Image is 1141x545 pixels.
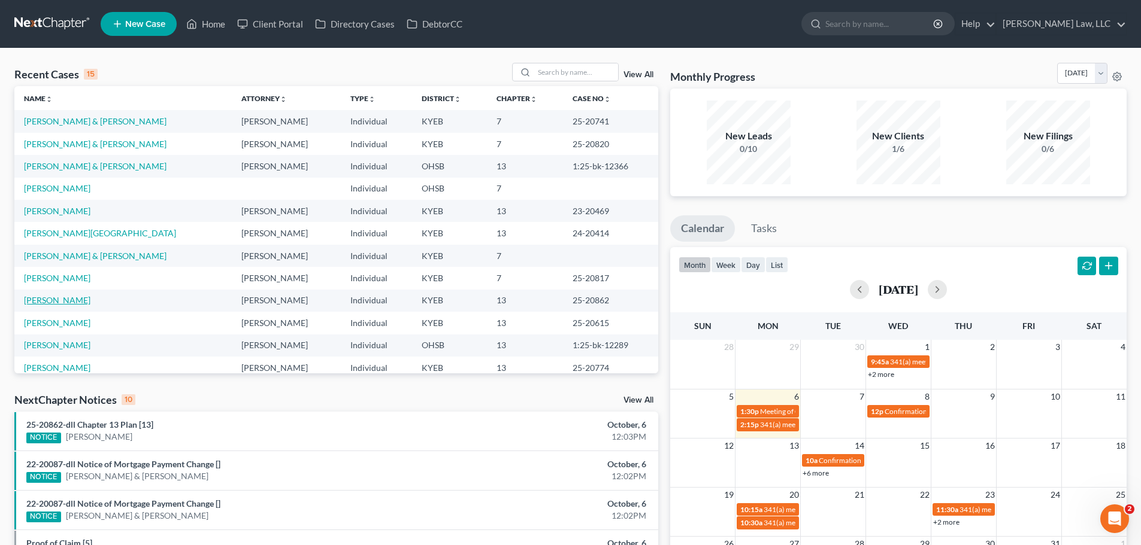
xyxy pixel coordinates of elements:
button: day [741,257,765,273]
td: Individual [341,222,412,244]
div: 0/10 [707,143,791,155]
a: View All [624,71,653,79]
a: Help [955,13,995,35]
td: 13 [487,222,563,244]
a: 22-20087-dll Notice of Mortgage Payment Change [] [26,498,220,509]
td: 23-20469 [563,200,658,222]
span: 341(a) meeting for [PERSON_NAME] [764,518,879,527]
span: 9 [989,389,996,404]
td: 13 [487,334,563,357]
button: week [711,257,741,273]
a: DebtorCC [401,13,468,35]
div: NOTICE [26,511,61,522]
span: 28 [723,340,735,354]
span: Thu [955,321,972,331]
span: 21 [854,488,865,502]
span: 7 [858,389,865,404]
a: Districtunfold_more [422,94,461,103]
td: [PERSON_NAME] [232,312,341,334]
td: [PERSON_NAME] [232,334,341,357]
td: Individual [341,334,412,357]
span: New Case [125,20,165,29]
i: unfold_more [454,96,461,103]
td: 1:25-bk-12289 [563,334,658,357]
a: [PERSON_NAME] [66,431,132,443]
iframe: Intercom live chat [1100,504,1129,533]
span: 9:45a [871,357,889,366]
i: unfold_more [530,96,537,103]
div: NOTICE [26,472,61,483]
td: 7 [487,110,563,132]
span: Meeting of Creditors for [PERSON_NAME] & [PERSON_NAME] [760,407,957,416]
td: 13 [487,200,563,222]
td: [PERSON_NAME] [232,133,341,155]
i: unfold_more [280,96,287,103]
td: Individual [341,245,412,267]
a: [PERSON_NAME] & [PERSON_NAME] [24,251,167,261]
span: 341(a) meeting for [PERSON_NAME] & [PERSON_NAME] [960,505,1139,514]
td: Individual [341,110,412,132]
td: 1:25-bk-12366 [563,155,658,177]
span: Mon [758,321,779,331]
span: 17 [1049,439,1061,453]
span: 341(a) meeting for [PERSON_NAME] [890,357,1006,366]
a: [PERSON_NAME] [24,183,90,193]
span: 24 [1049,488,1061,502]
span: 341(a) meeting for [PERSON_NAME] [760,420,876,429]
a: View All [624,396,653,404]
td: [PERSON_NAME] [232,222,341,244]
a: Tasks [740,215,788,242]
td: Individual [341,290,412,312]
a: Client Portal [231,13,309,35]
i: unfold_more [46,96,53,103]
div: NextChapter Notices [14,392,135,407]
a: Chapterunfold_more [497,94,537,103]
span: 2:15p [740,420,759,429]
div: 12:02PM [447,510,646,522]
span: 8 [924,389,931,404]
td: 13 [487,290,563,312]
span: Confirmation hearing for [PERSON_NAME] & [PERSON_NAME] [885,407,1084,416]
td: KYEB [412,312,487,334]
td: OHSB [412,178,487,200]
td: 25-20741 [563,110,658,132]
div: 0/6 [1006,143,1090,155]
div: 12:03PM [447,431,646,443]
td: [PERSON_NAME] [232,245,341,267]
td: OHSB [412,334,487,357]
td: 13 [487,357,563,379]
a: [PERSON_NAME] & [PERSON_NAME] [24,139,167,149]
td: [PERSON_NAME] [232,267,341,289]
a: [PERSON_NAME] [24,273,90,283]
i: unfold_more [368,96,376,103]
a: [PERSON_NAME][GEOGRAPHIC_DATA] [24,228,176,238]
span: 6 [793,389,800,404]
a: [PERSON_NAME] & [PERSON_NAME] [24,116,167,126]
a: [PERSON_NAME] Law, LLC [997,13,1126,35]
a: 25-20862-dll Chapter 13 Plan [13] [26,419,153,430]
td: [PERSON_NAME] [232,357,341,379]
span: 30 [854,340,865,354]
span: 1:30p [740,407,759,416]
h3: Monthly Progress [670,69,755,84]
td: KYEB [412,267,487,289]
div: New Leads [707,129,791,143]
td: 25-20774 [563,357,658,379]
a: Typeunfold_more [350,94,376,103]
td: [PERSON_NAME] [232,200,341,222]
a: [PERSON_NAME] [24,295,90,305]
td: Individual [341,357,412,379]
td: KYEB [412,222,487,244]
a: [PERSON_NAME] [24,206,90,216]
td: 24-20414 [563,222,658,244]
span: 11:30a [936,505,958,514]
a: [PERSON_NAME] & [PERSON_NAME] [66,470,208,482]
span: 13 [788,439,800,453]
a: Nameunfold_more [24,94,53,103]
input: Search by name... [534,63,618,81]
td: KYEB [412,357,487,379]
td: KYEB [412,200,487,222]
td: 7 [487,133,563,155]
a: [PERSON_NAME] & [PERSON_NAME] [24,161,167,171]
div: 10 [122,394,135,405]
